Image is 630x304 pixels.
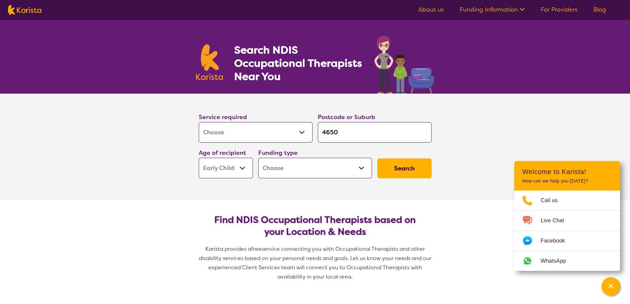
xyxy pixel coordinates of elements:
[199,113,247,121] label: Service required
[602,277,620,296] button: Channel Menu
[541,6,577,14] a: For Providers
[251,245,262,252] span: free
[318,122,432,143] input: Type
[514,161,620,271] div: Channel Menu
[196,44,223,80] img: Karista logo
[522,168,612,176] h2: Welcome to Karista!
[258,149,298,157] label: Funding type
[199,149,246,157] label: Age of recipient
[593,6,606,14] a: Blog
[8,5,41,15] img: Karista logo
[522,178,612,184] p: How can we help you [DATE]?
[541,236,573,246] span: Facebook
[514,191,620,271] ul: Choose channel
[460,6,525,14] a: Funding Information
[514,251,620,271] a: Web link opens in a new tab.
[199,245,433,280] span: service connecting you with Occupational Therapists and other disability services based on your p...
[541,216,572,226] span: Live Chat
[318,113,375,121] label: Postcode or Suburb
[541,256,574,266] span: WhatsApp
[234,43,363,83] h1: Search NDIS Occupational Therapists Near You
[377,158,432,178] button: Search
[374,36,434,94] img: occupational-therapy
[418,6,444,14] a: About us
[204,214,426,238] h2: Find NDIS Occupational Therapists based on your Location & Needs
[205,245,251,252] span: Karista provides a
[541,195,566,205] span: Call us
